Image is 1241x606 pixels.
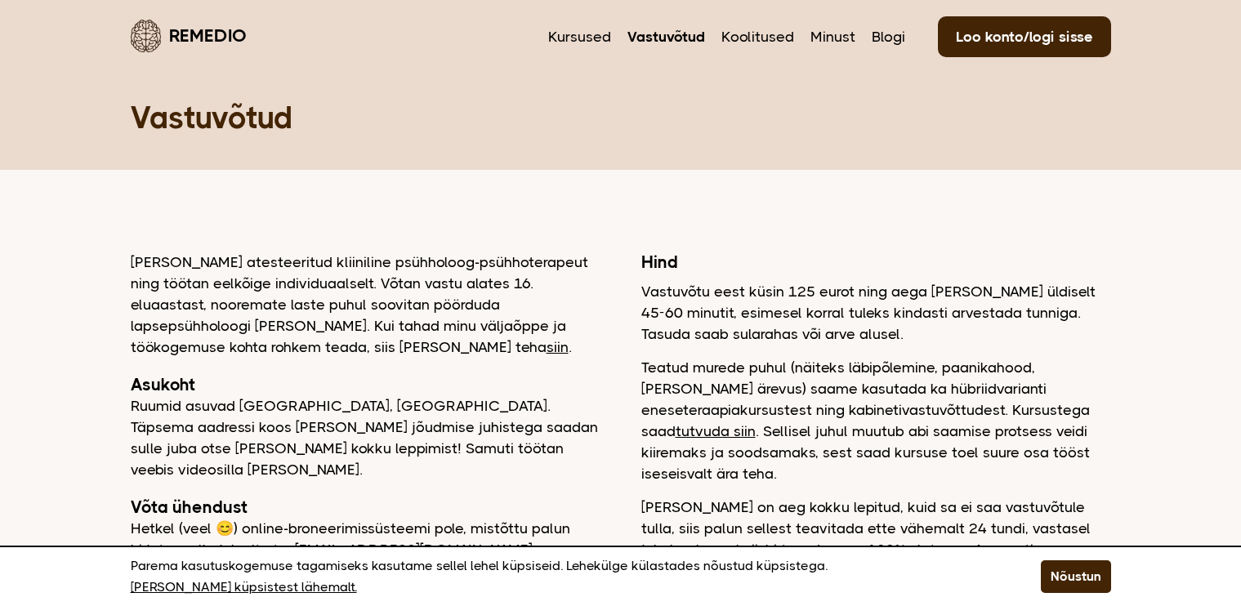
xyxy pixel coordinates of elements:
[676,423,756,439] a: tutvuda siin
[641,252,1111,273] h2: Hind
[721,26,794,47] a: Koolitused
[641,357,1111,484] p: Teatud murede puhul (näiteks läbipõlemine, paanikahood, [PERSON_NAME] ärevus) saame kasutada ka h...
[131,555,1000,598] p: Parema kasutuskogemuse tagamiseks kasutame sellel lehel küpsiseid. Lehekülge külastades nõustud k...
[641,281,1111,345] p: Vastuvõtu eest küsin 125 eurot ning aega [PERSON_NAME] üldiselt 45-60 minutit, esimesel korral tu...
[131,16,247,55] a: Remedio
[131,395,600,480] p: Ruumid asuvad [GEOGRAPHIC_DATA], [GEOGRAPHIC_DATA]. Täpsema aadressi koos [PERSON_NAME] jõudmise ...
[641,497,1111,603] p: [PERSON_NAME] on aeg kokku lepitud, kuid sa ei saa vastuvõtule tulla, siis palun sellest teavitad...
[131,252,600,358] p: [PERSON_NAME] atesteeritud kliiniline psühholoog-psühhoterapeut ning töötan eelkõige individuaals...
[131,497,600,518] h2: Võta ühendust
[938,16,1111,57] a: Loo konto/logi sisse
[1041,560,1111,593] button: Nõustun
[131,374,600,395] h2: Asukoht
[131,577,357,598] a: [PERSON_NAME] küpsistest lähemalt.
[131,20,161,52] img: Remedio logo
[810,26,855,47] a: Minust
[131,98,1111,137] h1: Vastuvõtud
[872,26,905,47] a: Blogi
[295,541,533,558] a: [EMAIL_ADDRESS][DOMAIN_NAME]
[548,26,611,47] a: Kursused
[627,26,705,47] a: Vastuvõtud
[547,339,569,355] a: siin
[131,518,600,581] p: Hetkel (veel 😊) online-broneerimissüsteemi pole, mistõttu palun kirjuta mulle julgelt otse , läbi...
